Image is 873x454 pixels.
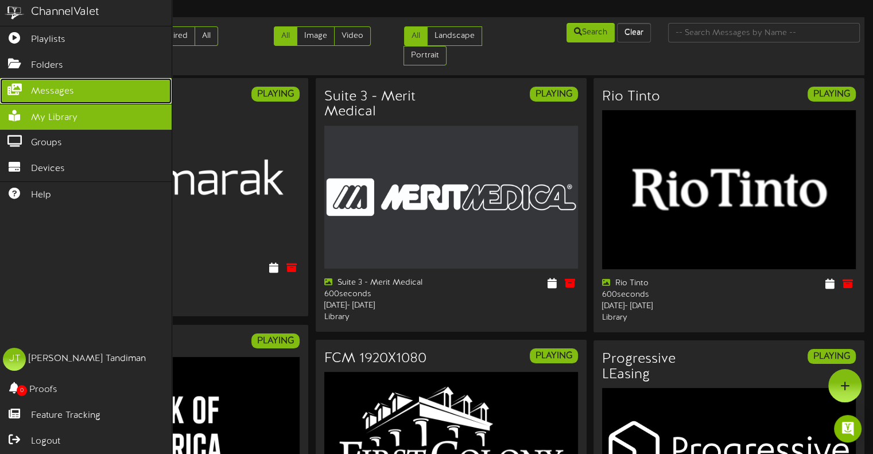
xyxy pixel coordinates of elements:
button: Search [567,23,615,42]
strong: PLAYING [536,351,572,361]
div: [DATE] - [DATE] [324,300,443,312]
div: Library [602,312,720,324]
img: 0b82eeab-4feb-4213-b8f9-b12d1b66a2d8.jpg [324,126,578,269]
div: 600 seconds [324,289,443,300]
div: [DATE] - [DATE] [602,301,720,312]
input: -- Search Messages by Name -- [668,23,860,42]
a: Video [334,26,371,46]
img: 35148c66-8672-45f1-8115-3d638c10b84552536b11-cf75-4f9a-a7e6-bf430e611649tamaraklogo-white-16-9.png [46,110,300,253]
strong: PLAYING [813,351,850,362]
span: Help [31,189,51,202]
a: All [195,26,218,46]
div: Rio Tinto [602,278,720,289]
img: 40980ca3-b217-4ee9-9ded-c5b64d36e4b3riotinto1.png [602,110,856,269]
button: Clear [617,23,651,42]
div: Library [324,312,443,323]
h3: Rio Tinto [602,90,660,104]
div: ChannelValet [31,4,99,21]
a: All [404,26,428,46]
div: 600 seconds [602,289,720,301]
div: [PERSON_NAME] Tandiman [29,352,146,366]
span: Playlists [31,33,65,46]
span: 0 [17,385,27,396]
span: Messages [31,85,74,98]
span: Feature Tracking [31,409,100,422]
span: Proofs [29,383,57,397]
a: All [274,26,297,46]
a: Portrait [403,46,447,65]
span: Folders [31,59,63,72]
h3: Progressive LEasing [602,352,720,382]
strong: PLAYING [536,89,572,99]
span: Logout [31,435,60,448]
span: Devices [31,162,65,176]
strong: PLAYING [257,336,294,346]
div: Open Intercom Messenger [834,415,862,443]
div: Suite 3 - Merit Medical [324,277,443,289]
h3: FCM 1920X1080 [324,351,426,366]
div: JT [3,348,26,371]
a: Expired [153,26,195,46]
span: My Library [31,111,77,125]
strong: PLAYING [257,89,294,99]
a: Landscape [427,26,482,46]
strong: PLAYING [813,89,850,99]
span: Groups [31,137,62,150]
a: Image [297,26,335,46]
h3: Suite 3 - Merit Medical [324,90,443,120]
